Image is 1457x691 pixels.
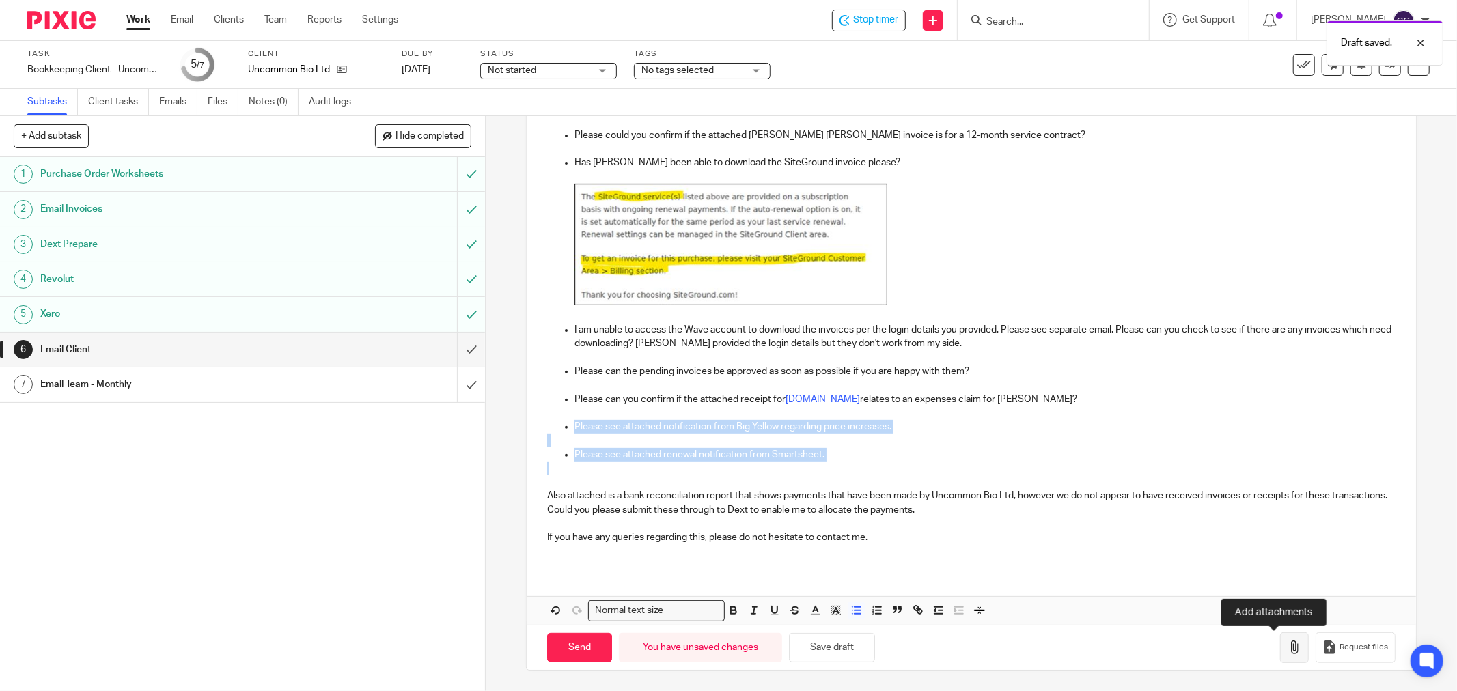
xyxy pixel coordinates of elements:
img: Image [574,184,887,305]
p: Draft saved. [1341,36,1392,50]
p: Please see attached notification from Big Yellow regarding price increases. [574,420,1396,434]
a: Email [171,13,193,27]
div: 4 [14,270,33,289]
label: Status [480,48,617,59]
div: Bookkeeping Client - Uncommon [27,63,164,76]
div: You have unsaved changes [619,633,782,662]
input: Send [547,633,612,662]
div: 1 [14,165,33,184]
span: [DATE] [402,65,430,74]
span: Hide completed [396,131,464,142]
h1: Purchase Order Worksheets [40,164,309,184]
label: Due by [402,48,463,59]
a: [DOMAIN_NAME] [786,395,860,404]
a: Settings [362,13,398,27]
h1: Dext Prepare [40,234,309,255]
p: Has [PERSON_NAME] been able to download the SiteGround invoice please? [574,156,1396,169]
a: Reports [307,13,342,27]
p: Please can you confirm if the attached receipt for relates to an expenses claim for [PERSON_NAME]? [574,393,1396,406]
h1: Email Team - Monthly [40,374,309,395]
a: Emails [159,89,197,115]
div: 2 [14,200,33,219]
a: Client tasks [88,89,149,115]
img: svg%3E [1393,10,1415,31]
div: 5 [14,305,33,324]
div: 3 [14,235,33,254]
h1: Email Invoices [40,199,309,219]
a: Files [208,89,238,115]
p: Please could you confirm if the attached [PERSON_NAME] [PERSON_NAME] invoice is for a 12-month se... [574,128,1396,142]
button: Request files [1316,632,1395,663]
label: Client [248,48,385,59]
a: Notes (0) [249,89,299,115]
div: 7 [14,375,33,394]
button: Save draft [789,633,875,662]
h1: Revolut [40,269,309,290]
a: Subtasks [27,89,78,115]
label: Task [27,48,164,59]
p: Please see attached renewal notification from Smartsheet. [574,448,1396,462]
p: Uncommon Bio Ltd [248,63,330,76]
p: Please can the pending invoices be approved as soon as possible if you are happy with them? [574,365,1396,378]
span: Not started [488,66,536,75]
div: 6 [14,340,33,359]
span: Request files [1340,642,1388,653]
div: 5 [191,57,204,72]
a: Clients [214,13,244,27]
p: I am unable to access the Wave account to download the invoices per the login details you provide... [574,323,1396,351]
small: /7 [197,61,204,69]
h1: Email Client [40,339,309,360]
p: Also attached is a bank reconciliation report that shows payments that have been made by Uncommon... [547,489,1396,517]
h1: Xero [40,304,309,324]
a: Audit logs [309,89,361,115]
img: Pixie [27,11,96,29]
span: No tags selected [641,66,714,75]
button: + Add subtask [14,124,89,147]
a: Team [264,13,287,27]
input: Search for option [667,604,717,618]
div: Uncommon Bio Ltd - Bookkeeping Client - Uncommon [832,10,906,31]
a: Work [126,13,150,27]
p: If you have any queries regarding this, please do not hesitate to contact me. [547,531,1396,544]
label: Tags [634,48,771,59]
div: Search for option [588,600,725,621]
button: Hide completed [375,124,471,147]
span: Normal text size [592,604,666,618]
